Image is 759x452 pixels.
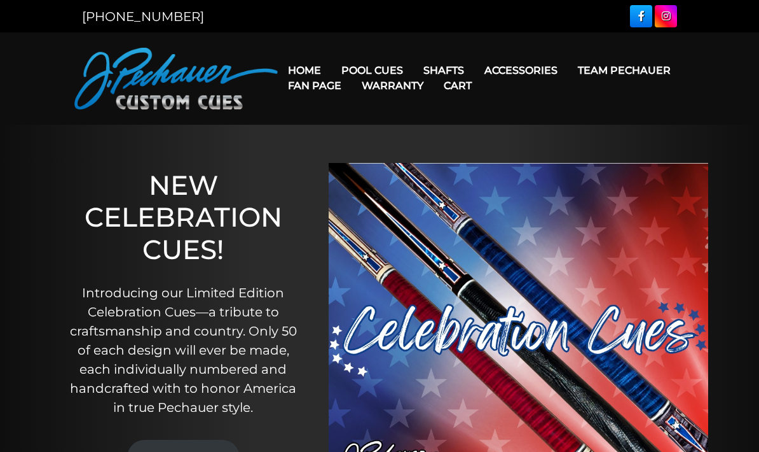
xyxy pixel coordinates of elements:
a: Accessories [474,54,568,87]
a: Warranty [352,69,434,102]
p: Introducing our Limited Edition Celebration Cues—a tribute to craftsmanship and country. Only 50 ... [64,283,304,417]
a: Pool Cues [331,54,413,87]
h1: NEW CELEBRATION CUES! [64,169,304,265]
a: Cart [434,69,482,102]
a: Home [278,54,331,87]
a: Fan Page [278,69,352,102]
a: Team Pechauer [568,54,681,87]
a: Shafts [413,54,474,87]
a: [PHONE_NUMBER] [82,9,204,24]
img: Pechauer Custom Cues [74,48,278,109]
